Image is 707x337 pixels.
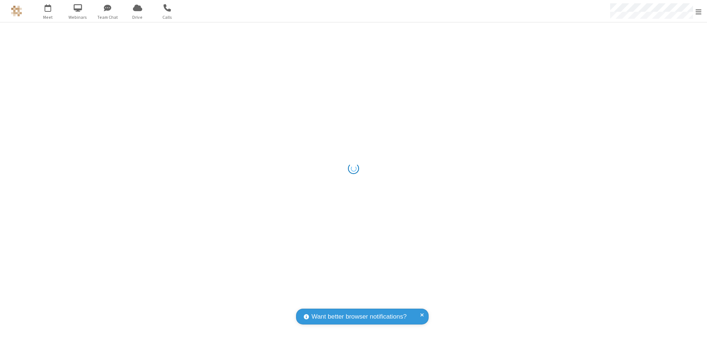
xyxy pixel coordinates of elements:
[94,14,122,21] span: Team Chat
[154,14,181,21] span: Calls
[34,14,62,21] span: Meet
[64,14,92,21] span: Webinars
[124,14,151,21] span: Drive
[312,312,407,322] span: Want better browser notifications?
[11,6,22,17] img: QA Selenium DO NOT DELETE OR CHANGE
